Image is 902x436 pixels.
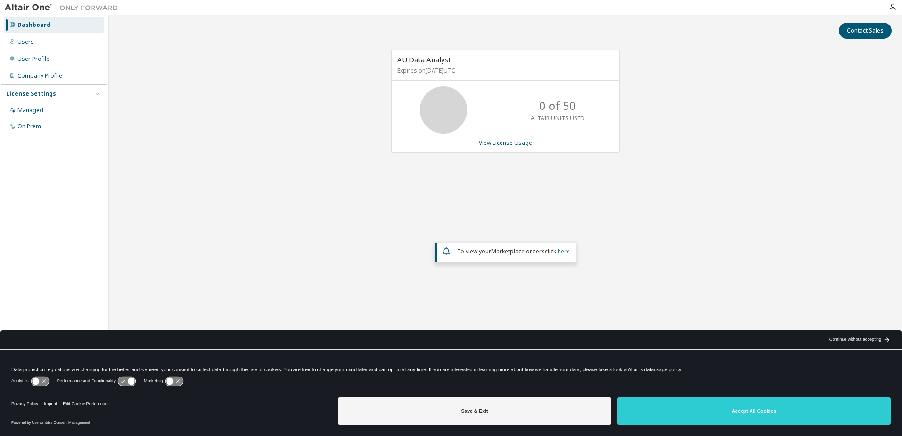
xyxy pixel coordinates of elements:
img: Altair One [5,3,123,12]
span: To view your click [457,247,570,255]
p: 0 of 50 [539,98,576,114]
div: Company Profile [17,72,62,80]
div: License Settings [6,90,56,98]
a: here [558,247,570,255]
div: Managed [17,107,43,114]
div: Users [17,38,34,46]
a: View License Usage [479,139,532,147]
span: AU Data Analyst [397,55,451,64]
p: ALTAIR UNITS USED [531,114,585,122]
div: Dashboard [17,21,50,29]
div: On Prem [17,123,41,130]
div: User Profile [17,55,50,63]
p: Expires on [DATE] UTC [397,67,611,75]
em: Marketplace orders [491,247,545,255]
button: Contact Sales [839,23,892,39]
